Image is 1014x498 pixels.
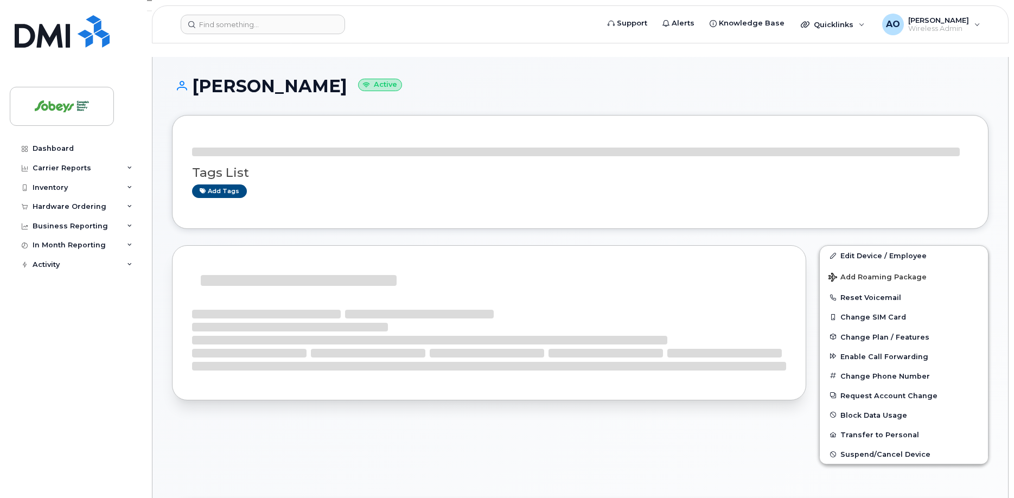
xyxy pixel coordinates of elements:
button: Transfer to Personal [820,425,988,444]
h3: Tags List [192,166,968,180]
button: Suspend/Cancel Device [820,444,988,464]
a: Edit Device / Employee [820,246,988,265]
button: Change Plan / Features [820,327,988,347]
button: Reset Voicemail [820,288,988,307]
button: Block Data Usage [820,405,988,425]
h1: [PERSON_NAME] [172,76,989,95]
button: Enable Call Forwarding [820,347,988,366]
small: Active [358,79,402,91]
button: Change Phone Number [820,366,988,386]
button: Add Roaming Package [820,265,988,288]
span: Suspend/Cancel Device [840,450,930,458]
button: Request Account Change [820,386,988,405]
span: Enable Call Forwarding [840,352,928,360]
button: Change SIM Card [820,307,988,327]
span: Change Plan / Features [840,333,929,341]
span: Add Roaming Package [828,273,927,283]
a: Add tags [192,184,247,198]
